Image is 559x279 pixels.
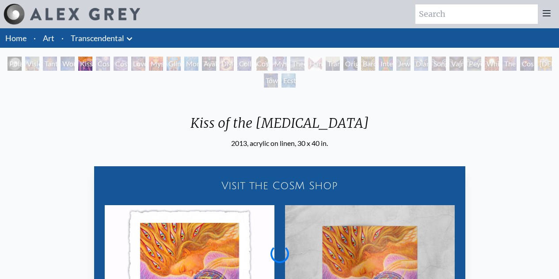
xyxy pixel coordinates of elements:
div: Visionary Origin of Language [25,57,39,71]
div: The Great Turn [502,57,517,71]
div: Diamond Being [414,57,428,71]
div: Toward the One [264,73,278,88]
input: Search [415,4,538,24]
div: 2013, acrylic on linen, 30 x 40 in. [183,138,376,149]
div: Song of Vajra Being [432,57,446,71]
div: Kiss of the [MEDICAL_DATA] [183,115,376,138]
div: Wonder [61,57,75,71]
div: Polar Unity Spiral [8,57,22,71]
div: White Light [485,57,499,71]
div: Transfiguration [326,57,340,71]
div: Cosmic Artist [114,57,128,71]
div: Bardo Being [361,57,375,71]
div: Monochord [184,57,198,71]
div: Mystic Eye [273,57,287,71]
div: Glimpsing the Empyrean [167,57,181,71]
div: Interbeing [379,57,393,71]
a: Visit the CoSM Shop [99,172,460,200]
div: Vajra Being [449,57,464,71]
div: [DEMOGRAPHIC_DATA] [538,57,552,71]
a: Home [5,33,27,43]
div: Kiss of the [MEDICAL_DATA] [78,57,92,71]
li: · [30,28,39,48]
div: Theologue [290,57,304,71]
div: Cosmic [DEMOGRAPHIC_DATA] [255,57,269,71]
div: Hands that See [308,57,322,71]
a: Transcendental [71,32,124,44]
div: Love is a Cosmic Force [131,57,145,71]
div: Jewel Being [396,57,411,71]
div: Peyote Being [467,57,481,71]
div: Ayahuasca Visitation [202,57,216,71]
div: Ecstasy [281,73,296,88]
div: Tantra [43,57,57,71]
div: Cosmic Consciousness [520,57,534,71]
li: · [58,28,67,48]
div: DMT - The Spirit Molecule [220,57,234,71]
a: Art [43,32,54,44]
div: Cosmic Creativity [96,57,110,71]
div: Original Face [343,57,357,71]
div: Collective Vision [237,57,251,71]
div: Mysteriosa 2 [149,57,163,71]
